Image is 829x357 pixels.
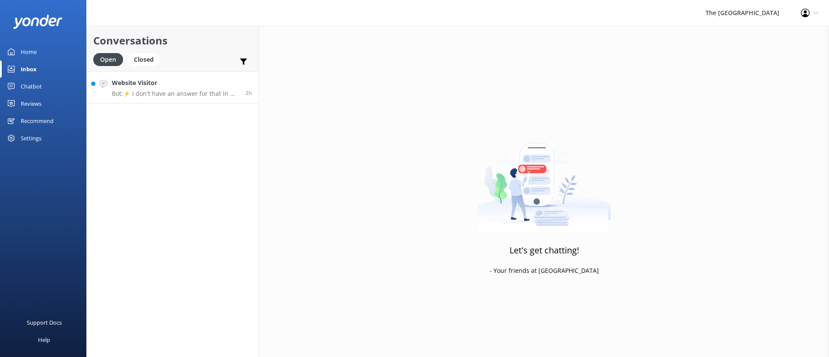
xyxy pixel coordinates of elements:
[93,53,123,66] div: Open
[21,130,41,147] div: Settings
[27,314,62,331] div: Support Docs
[490,266,599,275] p: - Your friends at [GEOGRAPHIC_DATA]
[21,78,42,95] div: Chatbot
[21,60,37,78] div: Inbox
[21,43,37,60] div: Home
[246,89,252,97] span: Oct 11 2025 01:49pm (UTC -10:00) Pacific/Honolulu
[127,54,165,64] a: Closed
[93,32,252,49] h2: Conversations
[93,54,127,64] a: Open
[127,53,160,66] div: Closed
[87,71,259,104] a: Website VisitorBot:⚡ I don't have an answer for that in my knowledge base. Please try and rephras...
[478,125,611,233] img: artwork of a man stealing a conversation from at giant smartphone
[21,95,41,112] div: Reviews
[38,331,50,348] div: Help
[509,243,579,257] h3: Let's get chatting!
[112,90,239,98] p: Bot: ⚡ I don't have an answer for that in my knowledge base. Please try and rephrase your questio...
[112,78,239,88] h4: Website Visitor
[21,112,54,130] div: Recommend
[13,15,63,29] img: yonder-white-logo.png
